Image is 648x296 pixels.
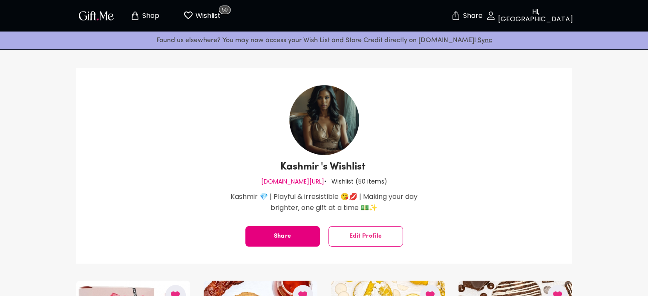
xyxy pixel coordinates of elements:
button: Store page [121,2,168,29]
span: 50 [219,6,230,14]
p: Kashmir 💎 | Playful & irresistible 😘💋 | Making your day brighter, one gift at a time 💵✨ [216,191,433,213]
a: Sync [478,37,492,44]
button: Share [245,226,320,247]
p: Wishlist [330,160,366,174]
p: Share [461,12,483,20]
p: [DOMAIN_NAME][URL] [261,176,324,187]
button: GiftMe Logo [76,11,116,21]
p: Kashmir 's [280,160,328,174]
p: Wishlist [193,10,221,21]
button: Hi, [GEOGRAPHIC_DATA] [487,2,572,29]
button: Share [452,1,482,31]
p: Hi, [GEOGRAPHIC_DATA] [496,9,573,23]
p: Found us elsewhere? You may now access your Wish List and Store Credit directly on [DOMAIN_NAME]! [7,35,641,46]
button: Edit Profile [328,226,403,247]
p: Shop [140,12,159,20]
img: secure [451,11,461,21]
button: Wishlist page [179,2,225,29]
p: • Wishlist ( 50 items ) [324,176,387,187]
img: GiftMe Logo [77,9,115,22]
img: Kashmir [289,85,359,155]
